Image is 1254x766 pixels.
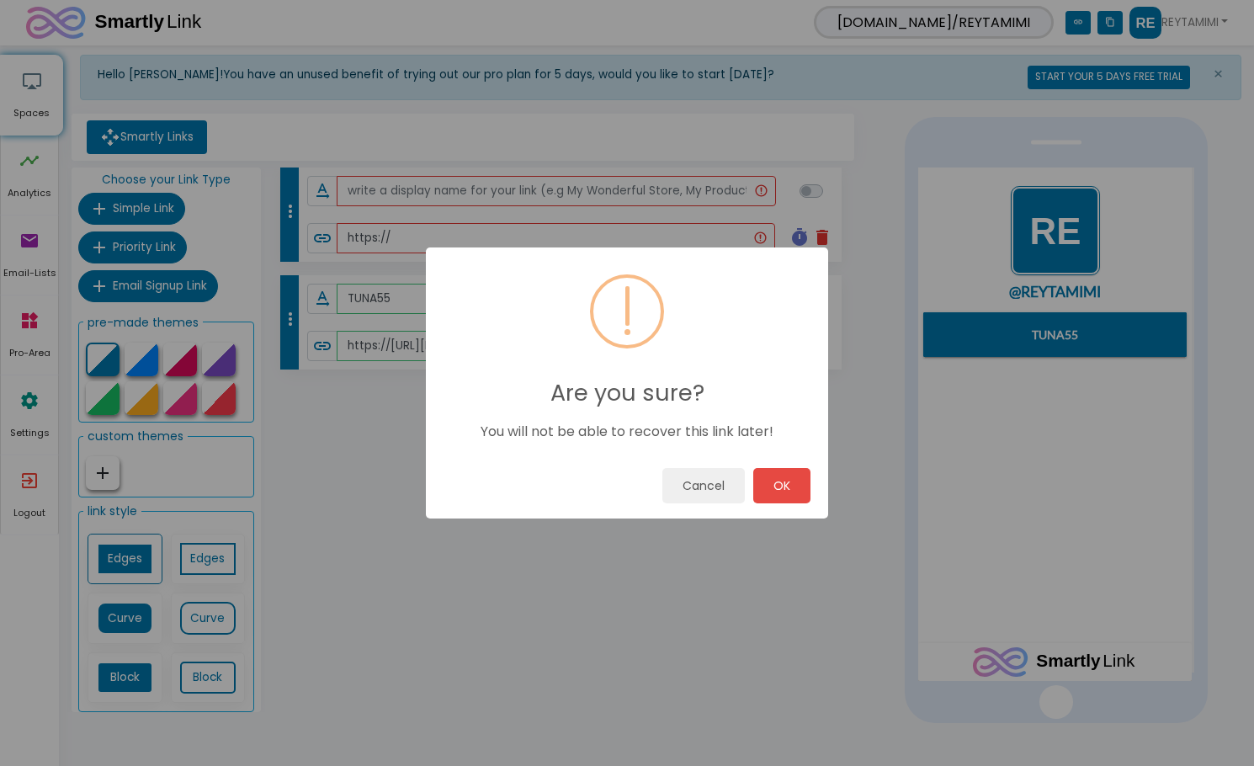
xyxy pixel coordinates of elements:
[662,468,745,503] button: Cancel
[5,117,269,132] a: @REYTAMIMI
[472,421,782,442] div: You will not be able to recover this link later!
[5,145,269,189] a: TUNA55
[426,365,828,410] div: Are you sure?
[753,468,810,503] button: OK
[55,480,218,509] img: logo.svg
